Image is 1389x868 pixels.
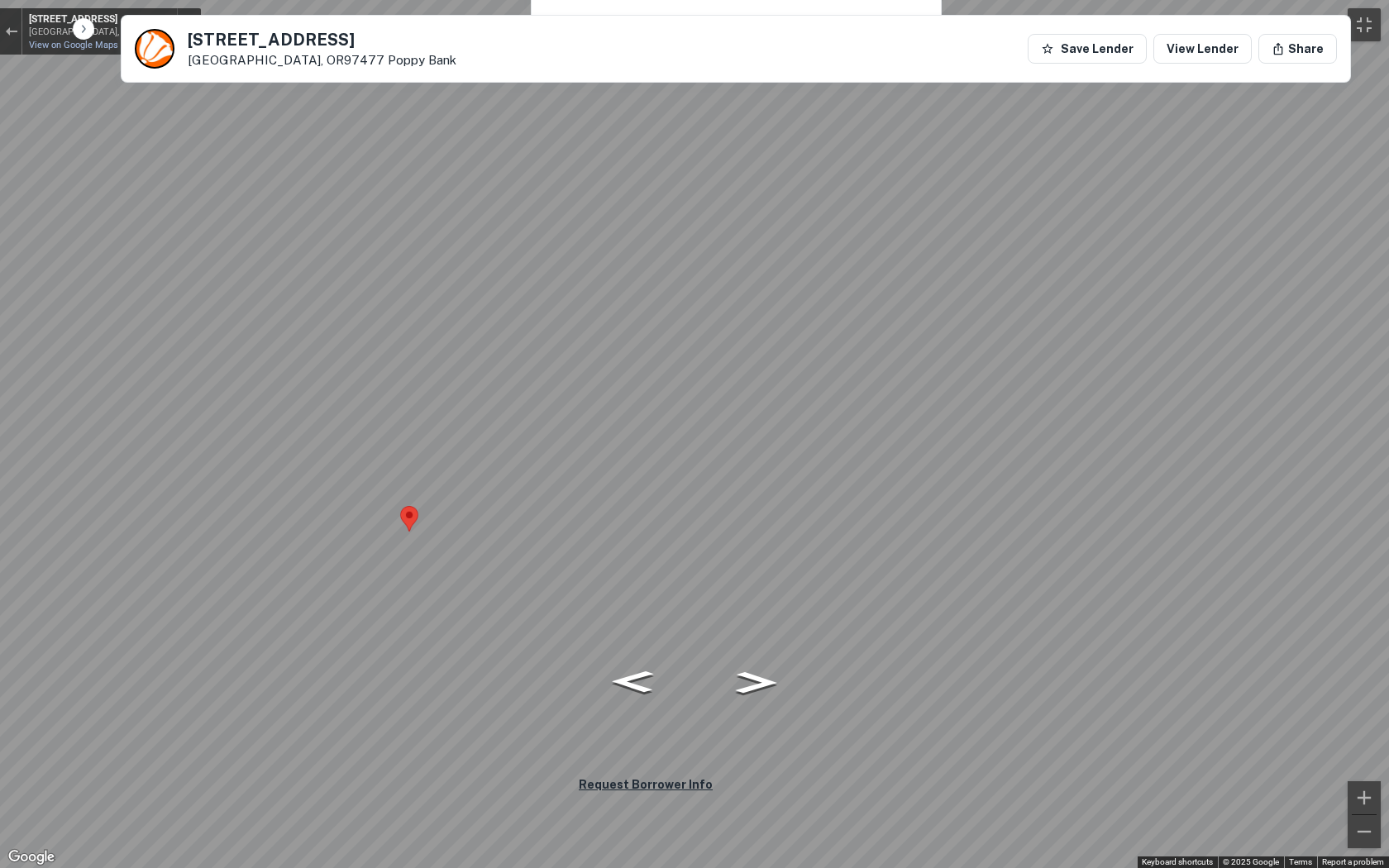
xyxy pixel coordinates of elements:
a: Poppy Bank [388,53,456,67]
button: Request Borrower Info [579,775,713,794]
iframe: Chat Widget [1306,736,1389,815]
p: [GEOGRAPHIC_DATA], OR97477 [188,53,456,68]
button: Save Lender [1028,34,1147,64]
h5: [STREET_ADDRESS] [188,31,456,48]
a: View Lender [1153,34,1252,64]
button: Share [1258,34,1337,64]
